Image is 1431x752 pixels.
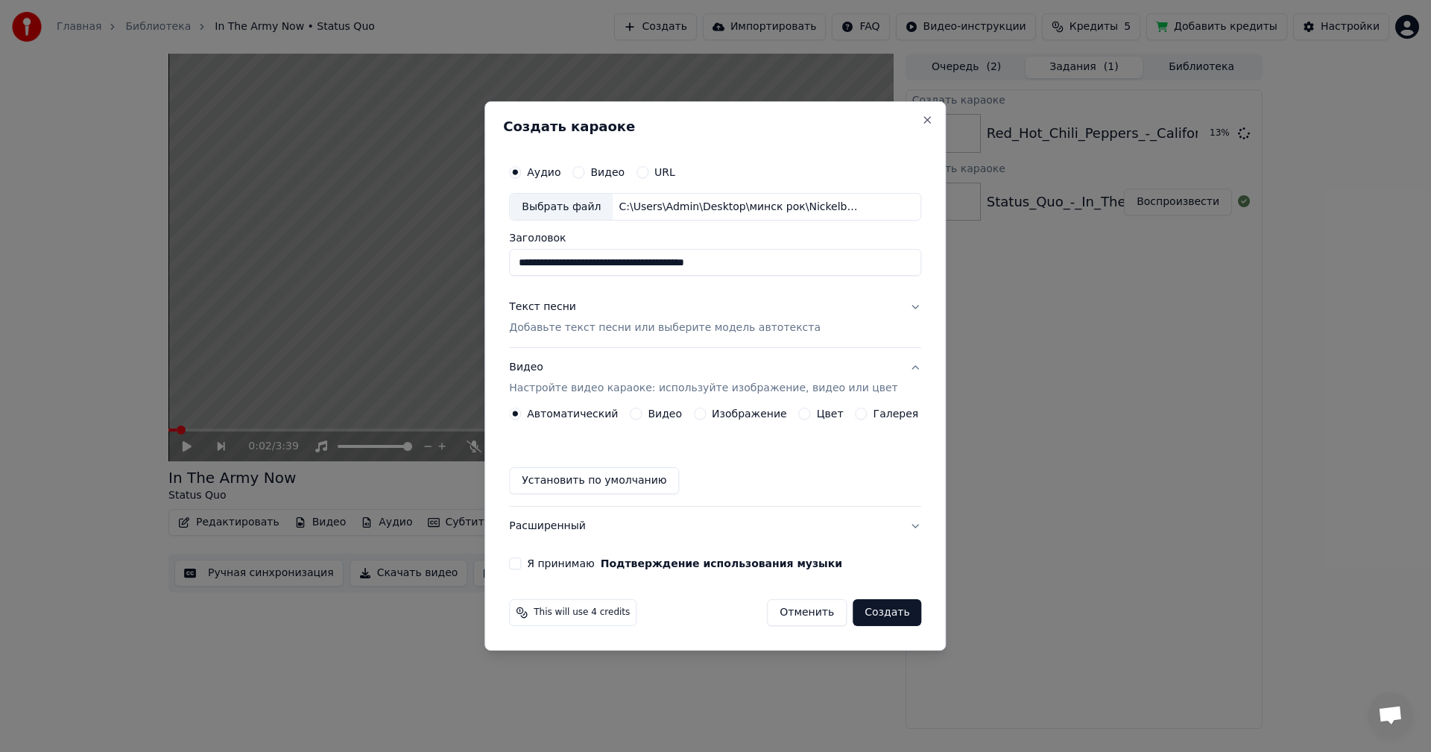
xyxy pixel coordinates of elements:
[527,408,618,419] label: Автоматический
[874,408,919,419] label: Галерея
[510,194,613,221] div: Выбрать файл
[654,167,675,177] label: URL
[509,300,576,315] div: Текст песни
[853,599,921,626] button: Создать
[509,408,921,506] div: ВидеоНастройте видео караоке: используйте изображение, видео или цвет
[509,361,897,396] div: Видео
[590,167,625,177] label: Видео
[509,507,921,546] button: Расширенный
[509,321,821,336] p: Добавьте текст песни или выберите модель автотекста
[534,607,630,619] span: This will use 4 credits
[648,408,682,419] label: Видео
[509,467,679,494] button: Установить по умолчанию
[509,381,897,396] p: Настройте видео караоке: используйте изображение, видео или цвет
[817,408,844,419] label: Цвет
[601,558,842,569] button: Я принимаю
[767,599,847,626] button: Отменить
[509,349,921,408] button: ВидеоНастройте видео караоке: используйте изображение, видео или цвет
[613,200,866,215] div: C:\Users\Admin\Desktop\минск рок\Nickelback_-_When_We_Stand_Together_47950973.mp3
[509,233,921,244] label: Заголовок
[527,558,842,569] label: Я принимаю
[712,408,787,419] label: Изображение
[509,288,921,348] button: Текст песниДобавьте текст песни или выберите модель автотекста
[503,120,927,133] h2: Создать караоке
[527,167,560,177] label: Аудио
